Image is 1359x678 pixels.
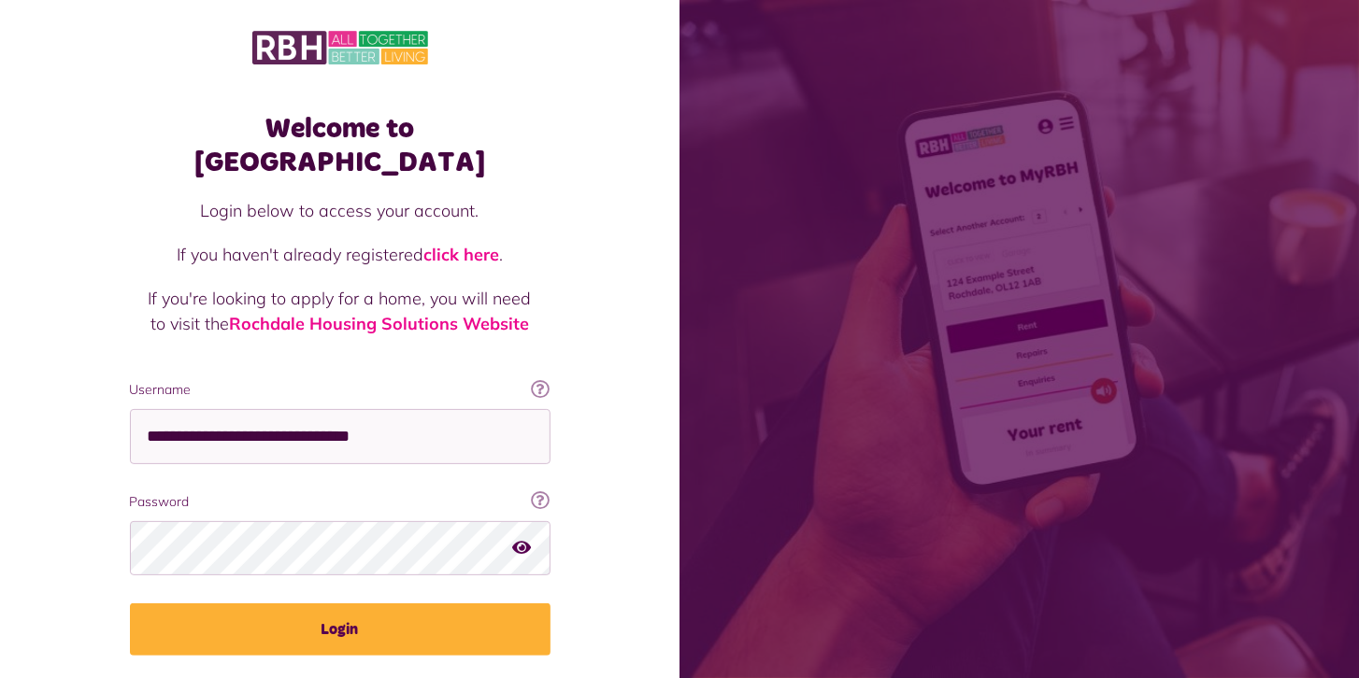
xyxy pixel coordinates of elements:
a: click here [423,244,499,265]
a: Rochdale Housing Solutions Website [229,313,529,334]
p: Login below to access your account. [149,198,532,223]
p: If you're looking to apply for a home, you will need to visit the [149,286,532,336]
label: Username [130,380,551,400]
label: Password [130,492,551,512]
button: Login [130,603,551,656]
img: MyRBH [252,28,428,67]
p: If you haven't already registered . [149,242,532,267]
h1: Welcome to [GEOGRAPHIC_DATA] [130,112,551,179]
